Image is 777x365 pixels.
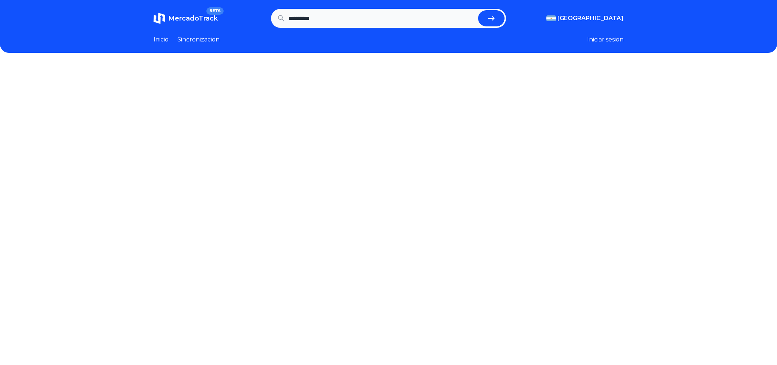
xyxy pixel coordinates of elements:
[557,14,624,23] span: [GEOGRAPHIC_DATA]
[546,15,556,21] img: Argentina
[168,14,218,22] span: MercadoTrack
[546,14,624,23] button: [GEOGRAPHIC_DATA]
[206,7,224,15] span: BETA
[153,35,169,44] a: Inicio
[153,12,218,24] a: MercadoTrackBETA
[177,35,220,44] a: Sincronizacion
[587,35,624,44] button: Iniciar sesion
[153,12,165,24] img: MercadoTrack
